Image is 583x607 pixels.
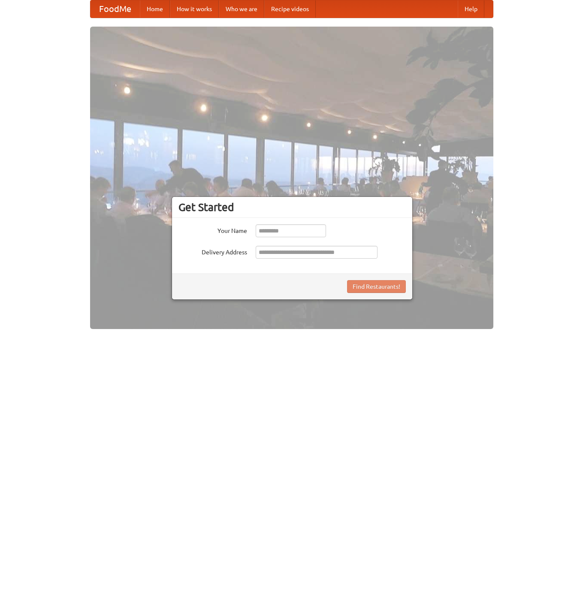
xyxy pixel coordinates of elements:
[347,280,406,293] button: Find Restaurants!
[458,0,484,18] a: Help
[91,0,140,18] a: FoodMe
[178,201,406,214] h3: Get Started
[140,0,170,18] a: Home
[170,0,219,18] a: How it works
[219,0,264,18] a: Who we are
[178,246,247,257] label: Delivery Address
[264,0,316,18] a: Recipe videos
[178,224,247,235] label: Your Name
